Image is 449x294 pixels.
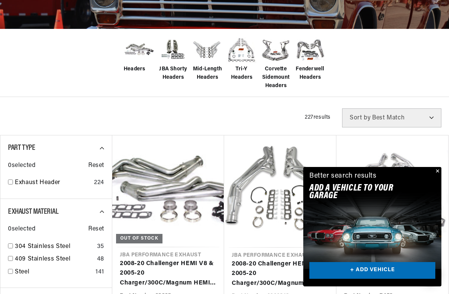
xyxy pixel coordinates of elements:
span: Reset [88,224,104,234]
button: Close [432,167,441,176]
a: Headers Headers [124,35,154,73]
span: Tri-Y Headers [226,65,257,82]
span: Headers [124,65,145,73]
div: 224 [94,178,104,188]
a: Tri-Y Headers Tri-Y Headers [226,35,257,82]
a: 1967-72 Mopar A Body Small Block 1 5/8" 4-Tube Full Length Header with Metallic Ceramic Coating [344,259,441,288]
img: JBA Shorty Headers [158,37,188,62]
img: Headers [124,38,154,62]
span: Corvette Sidemount Headers [261,65,291,91]
span: Sort by [350,115,371,121]
div: 141 [96,267,104,277]
a: Fenderwell Headers Fenderwell Headers [295,35,325,82]
span: JBA Shorty Headers [158,65,188,82]
img: Corvette Sidemount Headers [261,35,291,65]
span: Reset [88,161,104,171]
a: JBA Shorty Headers JBA Shorty Headers [158,35,188,82]
a: 409 Stainless Steel [15,254,94,264]
span: Mid-Length Headers [192,65,223,82]
span: 227 results [305,114,331,120]
span: 0 selected [8,224,35,234]
a: + ADD VEHICLE [309,262,435,279]
span: Part Type [8,144,35,152]
div: 35 [97,242,104,252]
a: Mid-Length Headers Mid-Length Headers [192,35,223,82]
img: Mid-Length Headers [192,35,223,65]
a: 304 Stainless Steel [15,242,94,252]
span: Exhaust Material [8,208,59,216]
span: Fenderwell Headers [295,65,325,82]
a: Exhaust Header [15,178,91,188]
div: 48 [97,254,104,264]
h2: Add A VEHICLE to your garage [309,184,416,200]
img: Fenderwell Headers [295,35,325,65]
span: 0 selected [8,161,35,171]
select: Sort by [342,108,441,127]
a: 2008-20 Challenger HEMI V8 & 2005-20 Charger/300C/Magnum HEMI V8 1 7/8" Stainless Steel Long Tube... [232,259,329,289]
div: Better search results [309,171,377,182]
img: Tri-Y Headers [226,35,257,65]
a: Steel [15,267,92,277]
a: 2008-20 Challenger HEMI V8 & 2005-20 Charger/300C/Magnum HEMI V8 1 7/8" Stainless Steel Long Tube... [120,259,217,288]
a: Corvette Sidemount Headers Corvette Sidemount Headers [261,35,291,91]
